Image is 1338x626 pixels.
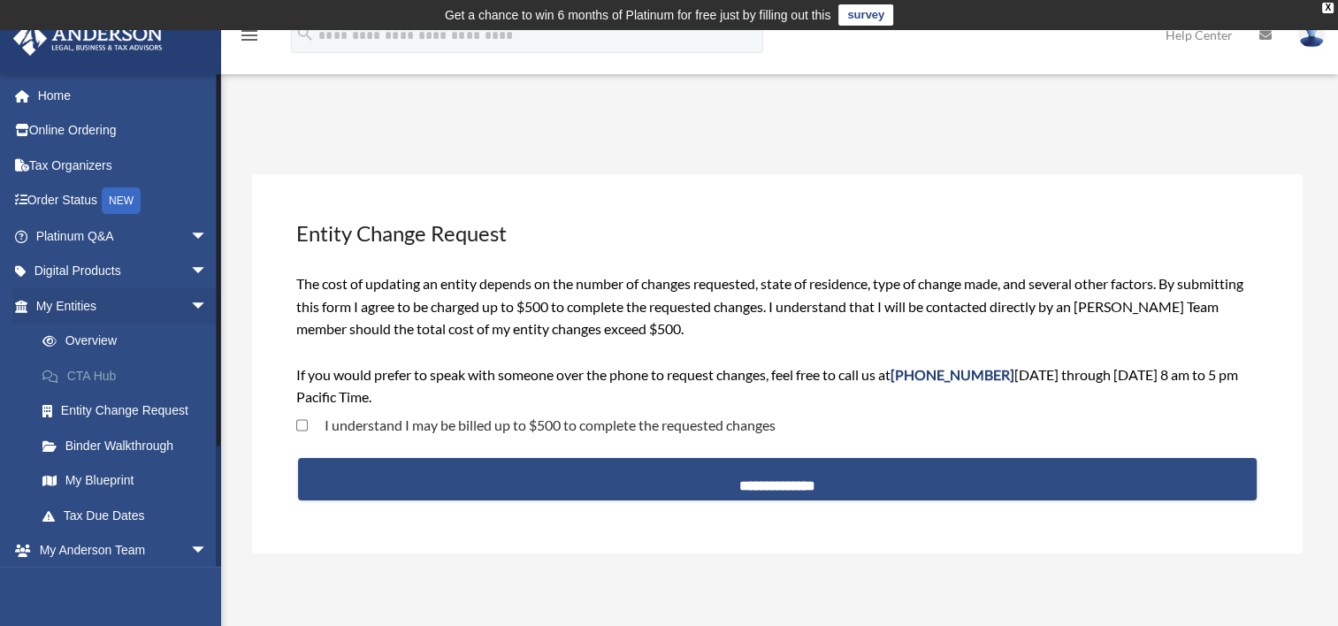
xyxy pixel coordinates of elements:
[190,218,226,255] span: arrow_drop_down
[25,358,234,393] a: CTA Hub
[295,24,315,43] i: search
[12,254,234,289] a: Digital Productsarrow_drop_down
[838,4,893,26] a: survey
[12,533,234,569] a: My Anderson Teamarrow_drop_down
[891,366,1014,383] span: [PHONE_NUMBER]
[239,25,260,46] i: menu
[308,418,776,432] label: I understand I may be billed up to $500 to complete the requested changes
[25,324,234,359] a: Overview
[25,498,234,533] a: Tax Due Dates
[12,113,234,149] a: Online Ordering
[12,218,234,254] a: Platinum Q&Aarrow_drop_down
[190,533,226,569] span: arrow_drop_down
[102,187,141,214] div: NEW
[294,217,1261,250] h3: Entity Change Request
[445,4,831,26] div: Get a chance to win 6 months of Platinum for free just by filling out this
[190,288,226,324] span: arrow_drop_down
[12,148,234,183] a: Tax Organizers
[12,78,234,113] a: Home
[1298,22,1325,48] img: User Pic
[8,21,168,56] img: Anderson Advisors Platinum Portal
[296,275,1243,405] span: The cost of updating an entity depends on the number of changes requested, state of residence, ty...
[25,428,234,463] a: Binder Walkthrough
[1322,3,1334,13] div: close
[239,31,260,46] a: menu
[12,288,234,324] a: My Entitiesarrow_drop_down
[25,393,226,429] a: Entity Change Request
[12,183,234,219] a: Order StatusNEW
[190,254,226,290] span: arrow_drop_down
[25,463,234,499] a: My Blueprint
